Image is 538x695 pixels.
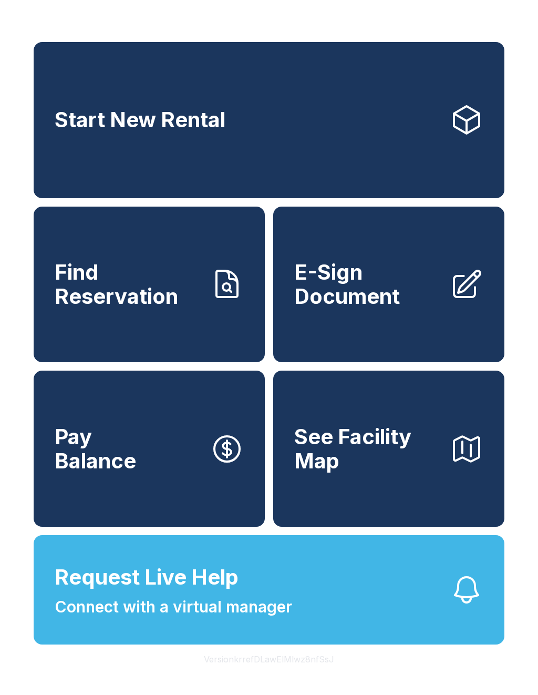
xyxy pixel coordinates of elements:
[55,108,225,132] span: Start New Rental
[55,425,136,473] span: Pay Balance
[273,207,504,363] a: E-Sign Document
[34,371,265,527] button: PayBalance
[55,595,292,619] span: Connect with a virtual manager
[34,207,265,363] a: Find Reservation
[294,260,441,308] span: E-Sign Document
[273,371,504,527] button: See Facility Map
[195,645,343,674] button: VersionkrrefDLawElMlwz8nfSsJ
[55,561,239,593] span: Request Live Help
[34,42,504,198] a: Start New Rental
[294,425,441,473] span: See Facility Map
[55,260,202,308] span: Find Reservation
[34,535,504,645] button: Request Live HelpConnect with a virtual manager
